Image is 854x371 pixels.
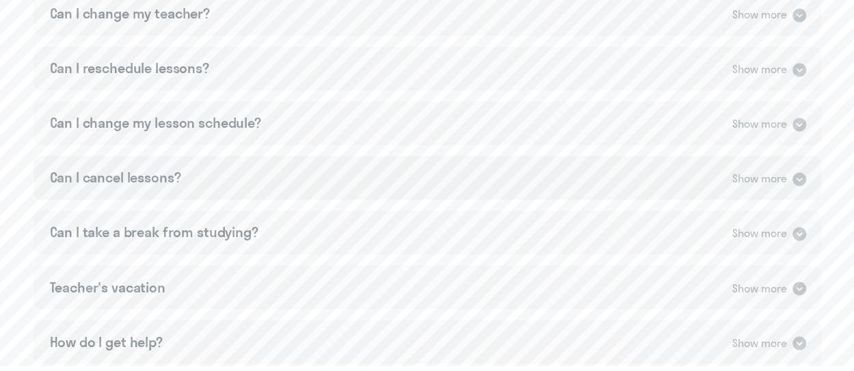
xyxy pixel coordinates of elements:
[732,225,787,242] div: Show more
[732,61,787,78] div: Show more
[50,168,181,187] div: Can I cancel lessons?
[50,4,210,23] div: Can I change my teacher?
[50,277,165,297] div: Teacher's vacation
[732,115,787,133] div: Show more
[732,279,787,297] div: Show more
[50,113,261,133] div: Can I change my lesson schedule?
[50,332,163,351] div: How do I get help?
[732,6,787,23] div: Show more
[50,223,258,242] div: Can I take a break from studying?
[732,334,787,351] div: Show more
[50,59,209,78] div: Can I reschedule lessons?
[732,170,787,187] div: Show more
